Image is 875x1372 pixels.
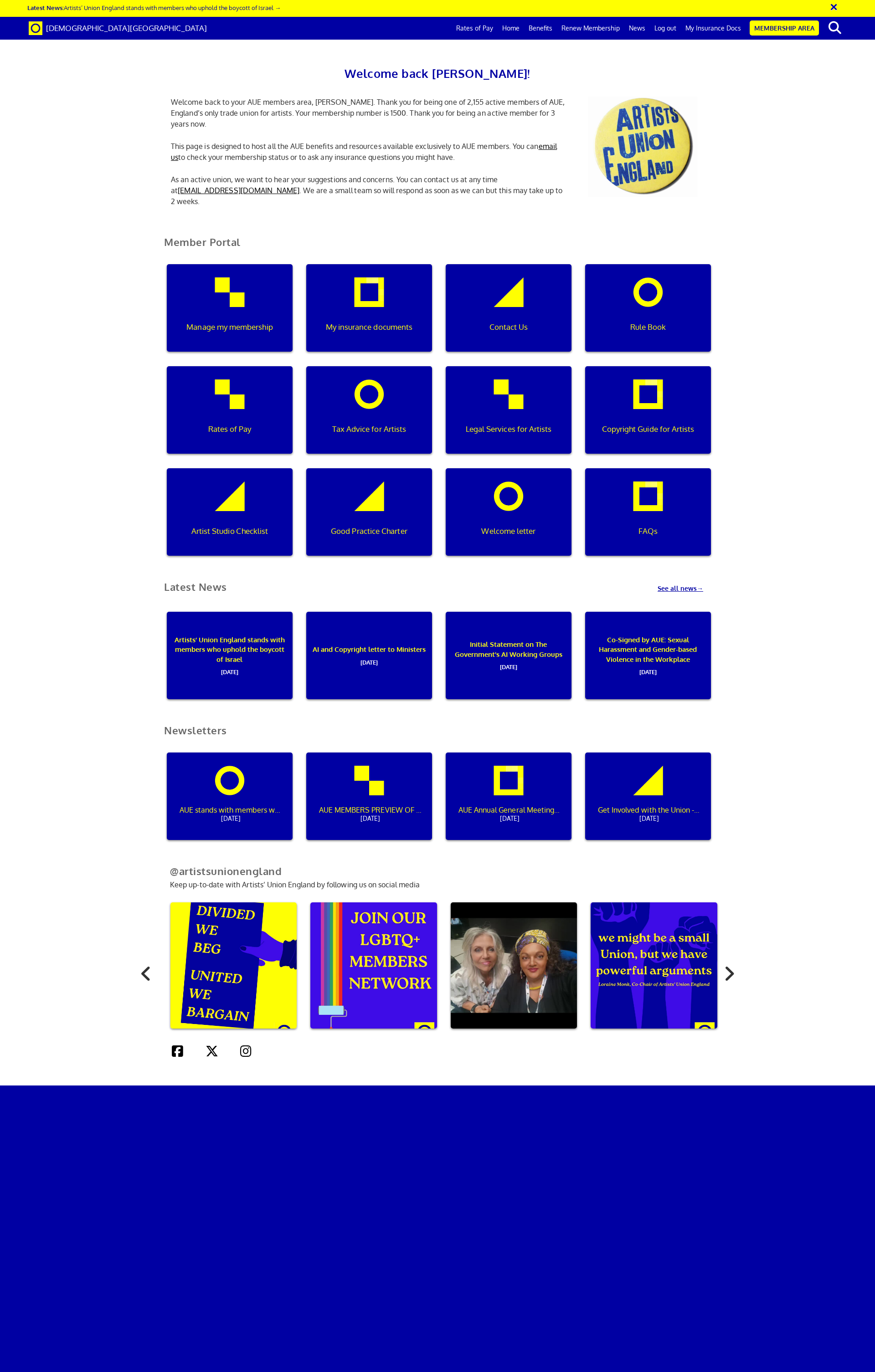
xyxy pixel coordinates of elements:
a: Welcome letter [439,468,578,570]
a: My insurance documents [299,264,439,366]
span: [DATE] [458,813,561,824]
span: [DATE] [180,813,283,824]
a: AUE MEMBERS PREVIEW OF THE NEW INDUSTRIA REPORT ON ARTISTS' LIVELIHOODS[DATE] [299,753,439,855]
a: Log out [650,17,681,40]
h2: Newsletters [157,725,718,747]
p: Welcome letter [452,525,565,537]
span: [DATE] [598,813,701,824]
span: [DATE] [592,664,705,676]
span: [DATE] [173,664,286,676]
button: search [821,18,849,37]
a: Latest News:Artists’ Union England stands with members who uphold the boycott of Israel → [27,4,281,11]
p: Good Practice Charter [313,525,426,537]
p: This page is designed to host all the AUE benefits and resources available exclusively to AUE mem... [164,141,574,163]
span: [DEMOGRAPHIC_DATA][GEOGRAPHIC_DATA] [46,23,207,33]
a: My Insurance Docs [681,17,746,40]
a: Rates of Pay [452,17,498,40]
a: [EMAIL_ADDRESS][DOMAIN_NAME] [178,186,299,195]
p: Manage my membership [173,321,286,333]
a: Brand [DEMOGRAPHIC_DATA][GEOGRAPHIC_DATA] [22,17,214,40]
a: Renew Membership [557,17,624,40]
p: Co-Signed by AUE: Sexual Harassment and Gender-based Violence in the Workplace [592,612,705,699]
p: My insurance documents [313,321,426,333]
h2: @artistsunionengland [157,865,718,877]
a: Get Involved with the Union - Major Dates for Your Diary[DATE] [578,753,718,855]
a: Initial Statement on The Government's AI Working Groups[DATE] [439,612,578,714]
p: Artist Studio Checklist [173,525,286,537]
a: AI and Copyright letter to Ministers[DATE] [299,612,439,714]
a: Benefits [524,17,557,40]
p: FAQs [592,525,705,537]
p: AUE Annual General Meeting - get involved! [458,801,561,824]
a: See all news→ [658,572,718,593]
p: Legal Services for Artists [452,423,565,435]
h2: Latest News [157,581,234,593]
a: Co-Signed by AUE: Sexual Harassment and Gender-based Violence in the Workplace[DATE] [578,612,718,714]
p: Contact Us [452,321,565,333]
p: Copyright Guide for Artists [592,423,705,435]
p: Tax Advice for Artists [313,423,426,435]
p: Rule Book [592,321,705,333]
a: Manage my membership [160,264,299,366]
p: Keep up-to-date with Artists’ Union England by following us on social media [157,851,718,890]
strong: Latest News: [27,4,64,11]
h2: Member Portal [157,236,718,259]
p: As an active union, we want to hear your suggestions and concerns. You can contact us at any time... [164,174,574,207]
span: [DATE] [313,655,426,666]
a: Rates of Pay [160,366,299,468]
span: [DATE] [319,813,422,824]
a: AUE stands with members who uphold the boycott of Israel[DATE] [160,753,299,855]
a: Tax Advice for Artists [299,366,439,468]
a: Home [498,17,524,40]
p: Welcome back to your AUE members area, [PERSON_NAME]. Thank you for being one of 2,155 active mem... [164,97,574,129]
p: Initial Statement on The Government's AI Working Groups [452,612,565,699]
a: Legal Services for Artists [439,366,578,468]
p: AUE MEMBERS PREVIEW OF THE NEW INDUSTRIA REPORT ON ARTISTS' LIVELIHOODS [319,801,422,824]
a: FAQs [578,468,718,570]
a: Membership Area [750,20,819,36]
a: AUE Annual General Meeting - get involved![DATE] [439,753,578,855]
a: News [624,17,650,40]
p: Artists’ Union England stands with members who uphold the boycott of Israel [173,612,286,699]
a: Contact Us [439,264,578,366]
p: AI and Copyright letter to Ministers [313,612,426,699]
p: AUE stands with members who uphold the boycott of Israel [180,801,283,824]
a: Artist Studio Checklist [160,468,299,570]
a: Copyright Guide for Artists [578,366,718,468]
a: Good Practice Charter [299,468,439,570]
span: [DATE] [452,659,565,671]
p: Rates of Pay [173,423,286,435]
a: Artists’ Union England stands with members who uphold the boycott of Israel[DATE] [160,612,299,714]
h2: Welcome back [PERSON_NAME]! [164,64,711,83]
a: Rule Book [578,264,718,366]
p: Get Involved with the Union - Major Dates for Your Diary [598,801,701,824]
